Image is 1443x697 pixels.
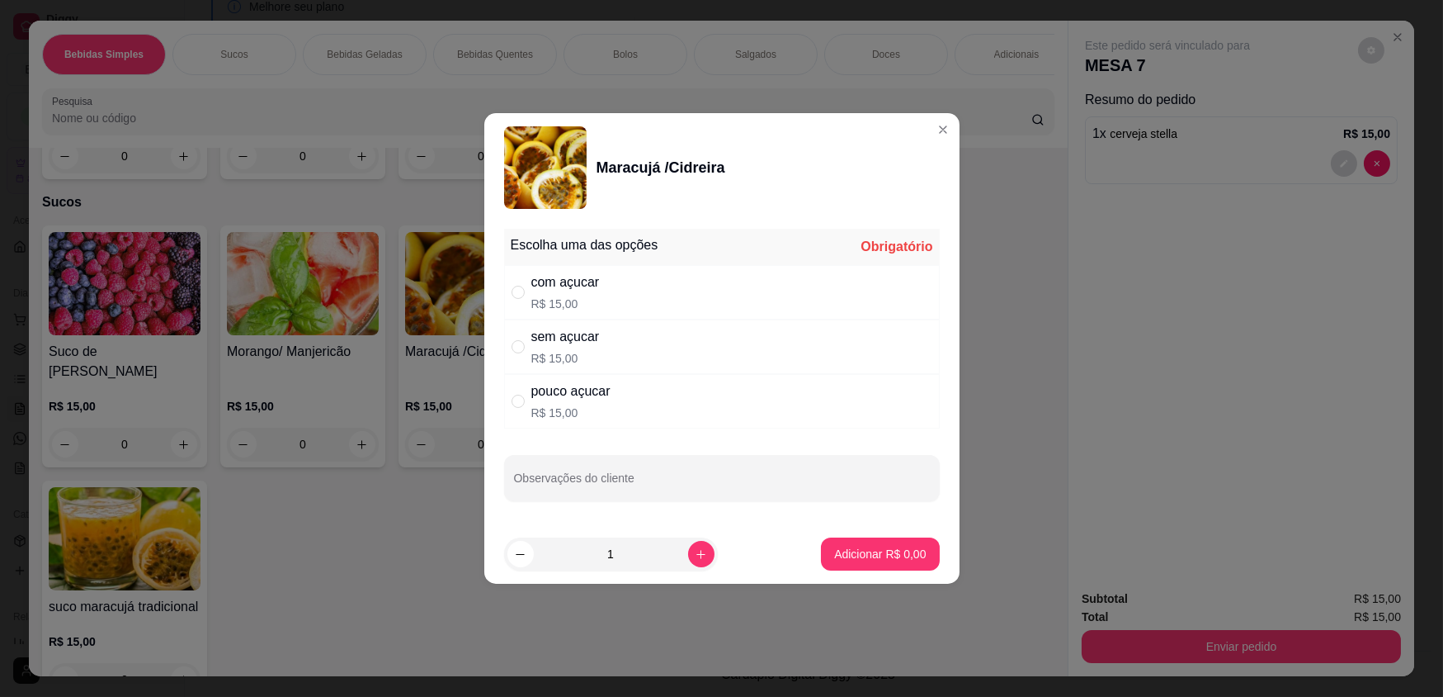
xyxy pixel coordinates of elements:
div: com açucar [531,273,600,292]
div: Maracujá /Cidreira [597,156,725,179]
p: R$ 15,00 [531,350,600,367]
p: R$ 15,00 [531,296,600,312]
div: Obrigatório [861,237,932,257]
div: Escolha uma das opções [511,235,658,255]
button: decrease-product-quantity [507,541,534,567]
p: R$ 15,00 [531,405,611,421]
button: increase-product-quantity [688,541,714,567]
div: pouco açucar [531,382,611,401]
button: Adicionar R$ 0,00 [821,538,939,571]
div: sem açucar [531,327,600,347]
button: Close [930,116,956,143]
input: Observações do cliente [514,477,930,493]
p: Adicionar R$ 0,00 [834,546,926,562]
img: product-image [504,126,587,209]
